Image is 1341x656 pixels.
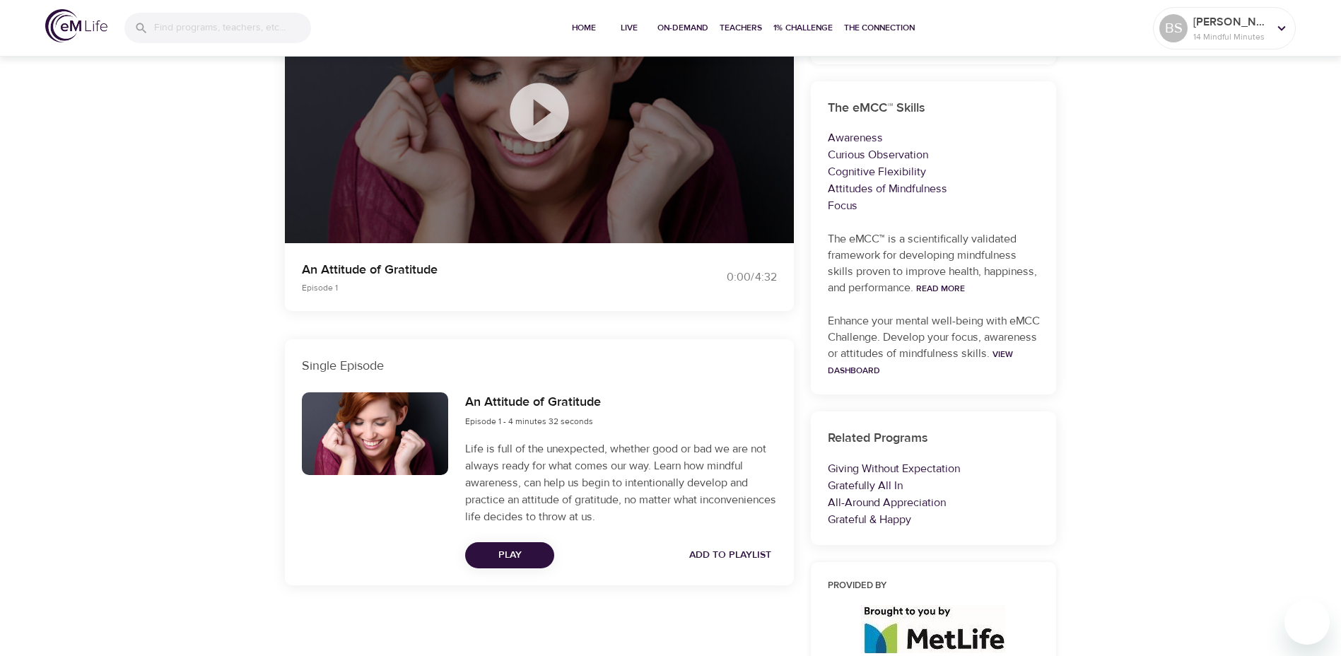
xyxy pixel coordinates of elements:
p: [PERSON_NAME] [1193,13,1268,30]
h6: The eMCC™ Skills [828,98,1040,119]
h6: An Attitude of Gratitude [465,392,601,413]
p: Focus [828,197,1040,214]
a: Grateful & Happy [828,512,911,527]
h6: Provided by [828,579,1040,594]
p: The eMCC™ is a scientifically validated framework for developing mindfulness skills proven to imp... [828,231,1040,296]
span: The Connection [844,20,915,35]
span: Live [612,20,646,35]
p: Awareness [828,129,1040,146]
button: Play [465,542,554,568]
p: Curious Observation [828,146,1040,163]
input: Find programs, teachers, etc... [154,13,311,43]
p: Life is full of the unexpected, whether good or bad we are not always ready for what comes our wa... [465,440,776,525]
p: An Attitude of Gratitude [302,260,654,279]
span: Add to Playlist [689,546,771,564]
p: Attitudes of Mindfulness [828,180,1040,197]
p: Single Episode [302,356,777,375]
a: All-Around Appreciation [828,496,946,510]
span: 1% Challenge [773,20,833,35]
div: BS [1159,14,1188,42]
span: On-Demand [657,20,708,35]
span: Episode 1 - 4 minutes 32 seconds [465,416,593,427]
iframe: Button to launch messaging window [1284,599,1330,645]
button: Add to Playlist [684,542,777,568]
a: Read More [916,283,965,294]
p: 14 Mindful Minutes [1193,30,1268,43]
a: Giving Without Expectation [828,462,960,476]
a: View Dashboard [828,348,1013,376]
p: Cognitive Flexibility [828,163,1040,180]
img: logo_960%20v2.jpg [861,605,1005,653]
img: logo [45,9,107,42]
span: Teachers [720,20,762,35]
p: Enhance your mental well-being with eMCC Challenge. Develop your focus, awareness or attitudes of... [828,313,1040,378]
a: Gratefully All In [828,479,903,493]
span: Play [476,546,543,564]
span: Home [567,20,601,35]
h6: Related Programs [828,428,1040,449]
div: 0:00 / 4:32 [671,269,777,286]
p: Episode 1 [302,281,654,294]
